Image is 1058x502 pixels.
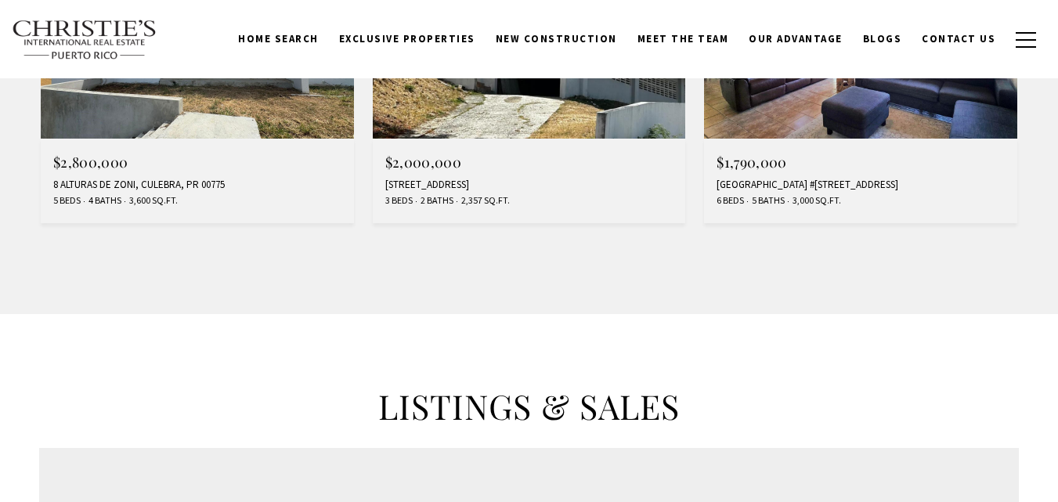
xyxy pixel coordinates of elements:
span: 6 Beds [717,194,744,208]
a: Blogs [853,24,912,54]
a: Exclusive Properties [329,24,486,54]
a: Our Advantage [738,24,853,54]
span: 3 Beds [385,194,413,208]
span: Exclusive Properties [339,32,475,45]
a: Meet the Team [627,24,739,54]
a: Home Search [228,24,329,54]
div: 8 ALTURAS DE ZONI, CULEBRA, PR 00775 [53,179,341,191]
span: Contact Us [922,32,995,45]
h2: LISTINGS & SALES [39,385,1019,428]
span: 2 Baths [417,194,453,208]
span: $1,790,000 [717,153,786,172]
img: Christie's International Real Estate text transparent background [12,20,157,60]
span: 4 Baths [85,194,121,208]
a: New Construction [486,24,627,54]
span: $2,000,000 [385,153,461,172]
span: Our Advantage [749,32,843,45]
span: Blogs [863,32,902,45]
span: 3,000 Sq.Ft. [789,194,841,208]
span: $2,800,000 [53,153,128,172]
span: 5 Beds [53,194,81,208]
span: 2,357 Sq.Ft. [457,194,510,208]
div: [STREET_ADDRESS] [385,179,673,191]
span: New Construction [496,32,617,45]
span: 5 Baths [748,194,785,208]
div: [GEOGRAPHIC_DATA] #[STREET_ADDRESS] [717,179,1005,191]
span: 3,600 Sq.Ft. [125,194,178,208]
